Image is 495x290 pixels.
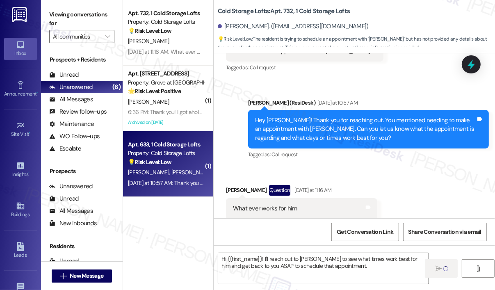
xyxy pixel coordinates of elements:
i:  [475,265,481,272]
i:  [60,273,66,279]
div: Residents [41,242,123,251]
div: [PERSON_NAME] [226,185,377,198]
span: • [28,170,30,176]
div: Property: Cold Storage Lofts [128,18,204,26]
span: [PERSON_NAME] [128,98,169,105]
span: [PERSON_NAME] [171,169,212,176]
a: Buildings [4,199,37,221]
div: What ever works for him [233,204,297,213]
div: Unread [49,71,79,79]
div: Property: Cold Storage Lofts [128,149,204,158]
span: : The resident is trying to schedule an appointment with '[PERSON_NAME]' but has not provided any... [218,35,495,53]
div: [PERSON_NAME] (ResiDesk) [248,98,489,110]
strong: 💡 Risk Level: Low [128,158,171,166]
button: New Message [52,269,112,283]
div: Tagged as: [248,148,489,160]
div: [DATE] at 10:57 AM [315,98,358,107]
a: Inbox [4,38,37,60]
div: [DATE] at 11:16 AM: What ever works for him [128,48,229,55]
div: All Messages [49,207,93,215]
div: New Inbounds [49,219,97,228]
div: Apt. [STREET_ADDRESS] [128,69,204,78]
div: Property: Grove at [GEOGRAPHIC_DATA] [128,78,204,87]
div: Escalate [49,144,81,153]
strong: 💡 Risk Level: Low [128,27,171,34]
div: [DATE] at 11:16 AM [292,186,331,194]
span: Call request [250,64,276,71]
div: Unanswered [49,182,93,191]
a: Leads [4,240,37,262]
div: 6:36 PM: Thank you! I got ahold of [PERSON_NAME] [DATE]! Thank you for helping!! [128,108,323,116]
div: All Messages [49,95,93,104]
button: Get Conversation Link [331,223,399,241]
i:  [436,265,442,272]
span: [PERSON_NAME] [128,169,171,176]
div: [PERSON_NAME]. ([EMAIL_ADDRESS][DOMAIN_NAME]) [218,22,369,31]
div: Hey [PERSON_NAME]! Thank you for reaching out. You mentioned needing to make an appointment with ... [255,116,476,142]
strong: 💡 Risk Level: Low [218,36,252,42]
button: Share Conversation via email [403,223,487,241]
div: Tagged as: [226,62,383,73]
a: Site Visit • [4,119,37,141]
span: Call request [271,151,297,158]
div: Archived on [DATE] [127,117,205,128]
span: Get Conversation Link [337,228,393,236]
textarea: Hi {{first_name}}! I'll reach out to [PERSON_NAME] to see what times work best for him and get ba... [218,253,429,284]
div: Unanswered [49,83,93,91]
div: Maintenance [49,120,94,128]
span: New Message [70,272,103,280]
span: • [36,90,38,96]
a: Insights • [4,159,37,181]
i:  [105,33,110,40]
span: Share Conversation via email [408,228,481,236]
strong: 🌟 Risk Level: Positive [128,87,181,95]
img: ResiDesk Logo [12,7,29,22]
div: Apt. 732, 1 Cold Storage Lofts [128,9,204,18]
div: Question [269,185,291,195]
b: Cold Storage Lofts: Apt. 732, 1 Cold Storage Lofts [218,7,350,16]
div: Prospects [41,167,123,176]
div: Prospects + Residents [41,55,123,64]
div: Apt. 633, 1 Cold Storage Lofts [128,140,204,149]
span: • [30,130,31,136]
label: Viewing conversations for [49,8,114,30]
span: [PERSON_NAME] [128,37,169,45]
div: WO Follow-ups [49,132,100,141]
div: Unread [49,257,79,265]
input: All communities [53,30,101,43]
div: Unread [49,194,79,203]
div: (6) [110,81,123,94]
div: Review follow-ups [49,107,107,116]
